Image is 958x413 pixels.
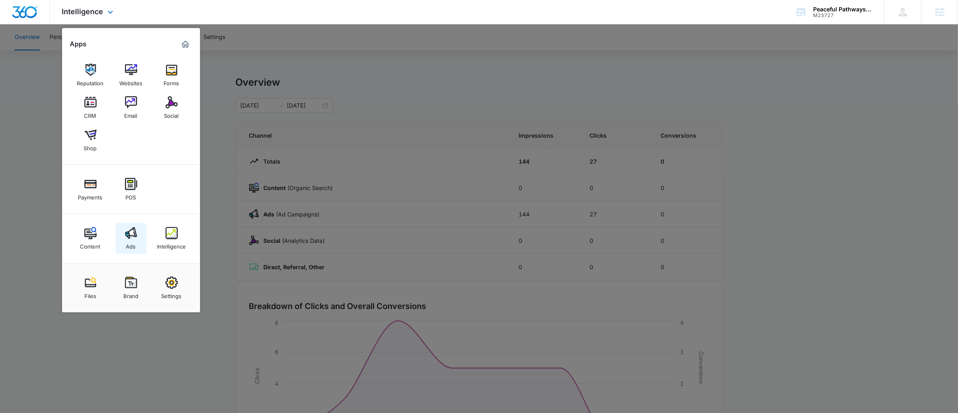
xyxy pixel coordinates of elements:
div: account id [813,13,872,18]
div: Social [164,108,179,119]
a: Email [116,92,146,123]
div: Shop [84,141,97,151]
div: Payments [78,190,103,201]
a: Content [75,223,106,254]
a: Payments [75,174,106,205]
div: Forms [164,76,179,86]
div: Email [125,108,138,119]
a: Reputation [75,60,106,91]
div: Files [84,289,96,299]
div: CRM [84,108,97,119]
a: Files [75,272,106,303]
a: POS [116,174,146,205]
a: Ads [116,223,146,254]
h2: Apps [70,40,87,48]
a: Websites [116,60,146,91]
a: Shop [75,125,106,156]
a: CRM [75,92,106,123]
div: Brand [123,289,138,299]
div: account name [813,6,872,13]
a: Settings [156,272,187,303]
div: Settings [161,289,182,299]
div: Ads [126,239,136,250]
span: Intelligence [62,7,103,16]
a: Marketing 360® Dashboard [179,38,192,51]
div: Websites [119,76,142,86]
div: POS [126,190,136,201]
a: Brand [116,272,146,303]
a: Social [156,92,187,123]
div: Content [80,239,101,250]
div: Intelligence [157,239,186,250]
div: Reputation [77,76,104,86]
a: Forms [156,60,187,91]
a: Intelligence [156,223,187,254]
